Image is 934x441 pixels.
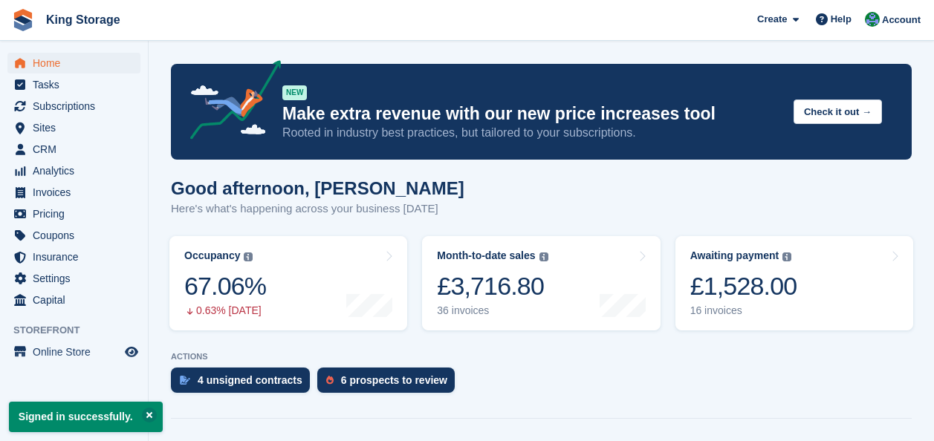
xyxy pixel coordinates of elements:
h1: Good afternoon, [PERSON_NAME] [171,178,464,198]
a: Occupancy 67.06% 0.63% [DATE] [169,236,407,330]
a: menu [7,74,140,95]
span: Pricing [33,203,122,224]
img: price-adjustments-announcement-icon-8257ccfd72463d97f412b2fc003d46551f7dbcb40ab6d574587a9cd5c0d94... [178,60,282,145]
img: stora-icon-8386f47178a22dfd0bd8f6a31ec36ba5ce8667c1dd55bd0f319d3a0aa187defe.svg [12,9,34,31]
p: Signed in successfully. [9,402,163,432]
a: menu [7,53,140,73]
span: Sites [33,117,122,138]
p: Make extra revenue with our new price increases tool [282,103,782,125]
span: Invoices [33,182,122,203]
span: Storefront [13,323,148,338]
span: Create [757,12,787,27]
a: menu [7,160,140,181]
a: menu [7,246,140,267]
div: 4 unsigned contracts [198,374,302,386]
span: Coupons [33,225,122,246]
a: 6 prospects to review [317,367,462,400]
span: Analytics [33,160,122,181]
div: £3,716.80 [437,271,548,301]
div: 16 invoices [690,304,797,317]
span: Subscriptions [33,96,122,117]
button: Check it out → [794,99,882,124]
a: menu [7,139,140,160]
img: John King [865,12,880,27]
a: Month-to-date sales £3,716.80 36 invoices [422,236,660,330]
img: icon-info-grey-7440780725fd019a000dd9b08b2336e03edf1995a4989e88bcd33f0948082b44.svg [782,252,791,261]
p: Rooted in industry best practices, but tailored to your subscriptions. [282,125,782,141]
img: icon-info-grey-7440780725fd019a000dd9b08b2336e03edf1995a4989e88bcd33f0948082b44.svg [244,252,253,261]
a: menu [7,203,140,224]
div: Occupancy [184,249,240,262]
a: Awaiting payment £1,528.00 16 invoices [675,236,913,330]
p: Here's what's happening across your business [DATE] [171,200,464,218]
div: NEW [282,85,307,100]
span: Online Store [33,342,122,362]
div: 0.63% [DATE] [184,304,266,317]
span: Settings [33,268,122,289]
p: ACTIONS [171,352,912,362]
a: menu [7,182,140,203]
img: contract_signature_icon-13c848040528278c33f63329250d36e43548de30e8caae1d1a13099fd9432cc5.svg [180,376,190,385]
div: 67.06% [184,271,266,301]
a: Preview store [123,343,140,361]
div: 6 prospects to review [341,374,447,386]
a: King Storage [40,7,126,32]
a: 4 unsigned contracts [171,367,317,400]
div: £1,528.00 [690,271,797,301]
span: CRM [33,139,122,160]
span: Home [33,53,122,73]
span: Capital [33,290,122,310]
a: menu [7,117,140,138]
div: Awaiting payment [690,249,779,262]
img: prospect-51fa495bee0391a8d652442698ab0144808aea92771e9ea1ae160a38d050c398.svg [326,376,334,385]
span: Account [882,13,921,27]
a: menu [7,96,140,117]
img: icon-info-grey-7440780725fd019a000dd9b08b2336e03edf1995a4989e88bcd33f0948082b44.svg [539,252,548,261]
span: Tasks [33,74,122,95]
span: Help [831,12,852,27]
a: menu [7,225,140,246]
span: Insurance [33,246,122,267]
a: menu [7,342,140,362]
div: 36 invoices [437,304,548,317]
div: Month-to-date sales [437,249,535,262]
a: menu [7,290,140,310]
a: menu [7,268,140,289]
